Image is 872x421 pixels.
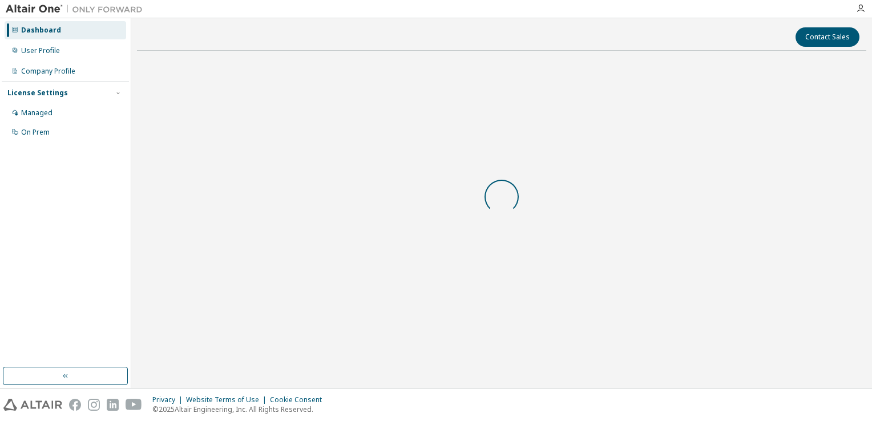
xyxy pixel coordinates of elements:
[6,3,148,15] img: Altair One
[88,399,100,411] img: instagram.svg
[126,399,142,411] img: youtube.svg
[3,399,62,411] img: altair_logo.svg
[796,27,859,47] button: Contact Sales
[107,399,119,411] img: linkedin.svg
[152,404,329,414] p: © 2025 Altair Engineering, Inc. All Rights Reserved.
[69,399,81,411] img: facebook.svg
[186,395,270,404] div: Website Terms of Use
[21,108,53,118] div: Managed
[21,128,50,137] div: On Prem
[270,395,329,404] div: Cookie Consent
[152,395,186,404] div: Privacy
[21,67,75,76] div: Company Profile
[21,26,61,35] div: Dashboard
[21,46,60,55] div: User Profile
[7,88,68,98] div: License Settings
